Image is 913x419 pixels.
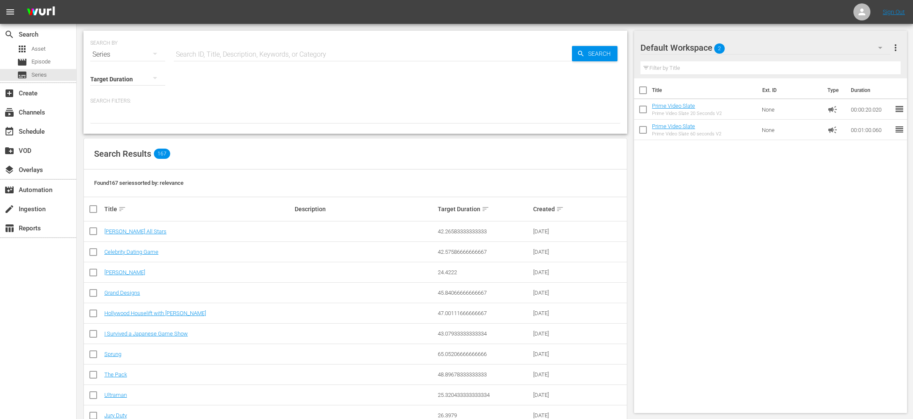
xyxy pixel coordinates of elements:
[533,310,578,316] div: [DATE]
[714,40,725,57] span: 2
[4,146,14,156] span: VOD
[438,269,531,276] div: 24.4222
[5,7,15,17] span: menu
[556,205,564,213] span: sort
[827,104,838,115] span: Ad
[758,120,824,140] td: None
[4,223,14,233] span: Reports
[90,98,620,105] p: Search Filters:
[533,330,578,337] div: [DATE]
[4,185,14,195] span: Automation
[104,204,292,214] div: Title
[438,290,531,296] div: 45.84066666666667
[533,269,578,276] div: [DATE]
[20,2,61,22] img: ans4CAIJ8jUAAAAAAAAAAAAAAAAAAAAAAAAgQb4GAAAAAAAAAAAAAAAAAAAAAAAAJMjXAAAAAAAAAAAAAAAAAAAAAAAAgAT5G...
[438,412,531,419] div: 26.3979
[533,371,578,378] div: [DATE]
[4,107,14,118] span: Channels
[652,123,695,129] a: Prime Video Slate
[482,205,489,213] span: sort
[4,126,14,137] span: Schedule
[533,290,578,296] div: [DATE]
[890,43,901,53] span: more_vert
[4,88,14,98] span: Create
[104,310,206,316] a: Hollywood Houselift with [PERSON_NAME]
[17,57,27,67] span: Episode
[4,204,14,214] span: Ingestion
[4,29,14,40] span: Search
[94,149,151,159] span: Search Results
[533,228,578,235] div: [DATE]
[90,43,165,66] div: Series
[438,392,531,398] div: 25.320433333333334
[438,310,531,316] div: 47.00111666666667
[652,111,722,116] div: Prime Video Slate 20 Seconds V2
[438,330,531,337] div: 43.07933333333334
[104,228,167,235] a: [PERSON_NAME] All Stars
[652,131,721,137] div: Prime Video Slate 60 seconds V2
[438,351,531,357] div: 65.05206666666666
[533,351,578,357] div: [DATE]
[154,149,170,159] span: 167
[104,269,145,276] a: [PERSON_NAME]
[652,78,757,102] th: Title
[104,249,158,255] a: Celebrity Dating Game
[758,99,824,120] td: None
[438,371,531,378] div: 48.89678333333333
[585,46,617,61] span: Search
[94,180,184,186] span: Found 167 series sorted by: relevance
[894,104,904,114] span: reorder
[4,165,14,175] span: Overlays
[17,70,27,80] span: Series
[533,392,578,398] div: [DATE]
[894,124,904,135] span: reorder
[757,78,822,102] th: Ext. ID
[883,9,905,15] a: Sign Out
[640,36,890,60] div: Default Workspace
[847,120,894,140] td: 00:01:00.060
[652,103,695,109] a: Prime Video Slate
[17,44,27,54] span: Asset
[32,71,47,79] span: Series
[104,351,121,357] a: Sprung
[118,205,126,213] span: sort
[827,125,838,135] span: Ad
[533,412,578,419] div: [DATE]
[104,392,127,398] a: Ultraman
[104,371,127,378] a: The Pack
[822,78,846,102] th: Type
[533,249,578,255] div: [DATE]
[438,228,531,235] div: 42.26583333333333
[32,45,46,53] span: Asset
[104,412,127,419] a: Jury Duty
[572,46,617,61] button: Search
[104,290,140,296] a: Grand Designs
[104,330,188,337] a: I Survived a Japanese Game Show
[846,78,897,102] th: Duration
[295,206,435,212] div: Description
[533,204,578,214] div: Created
[438,204,531,214] div: Target Duration
[847,99,894,120] td: 00:00:20.020
[32,57,51,66] span: Episode
[890,37,901,58] button: more_vert
[438,249,531,255] div: 42.57586666666667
